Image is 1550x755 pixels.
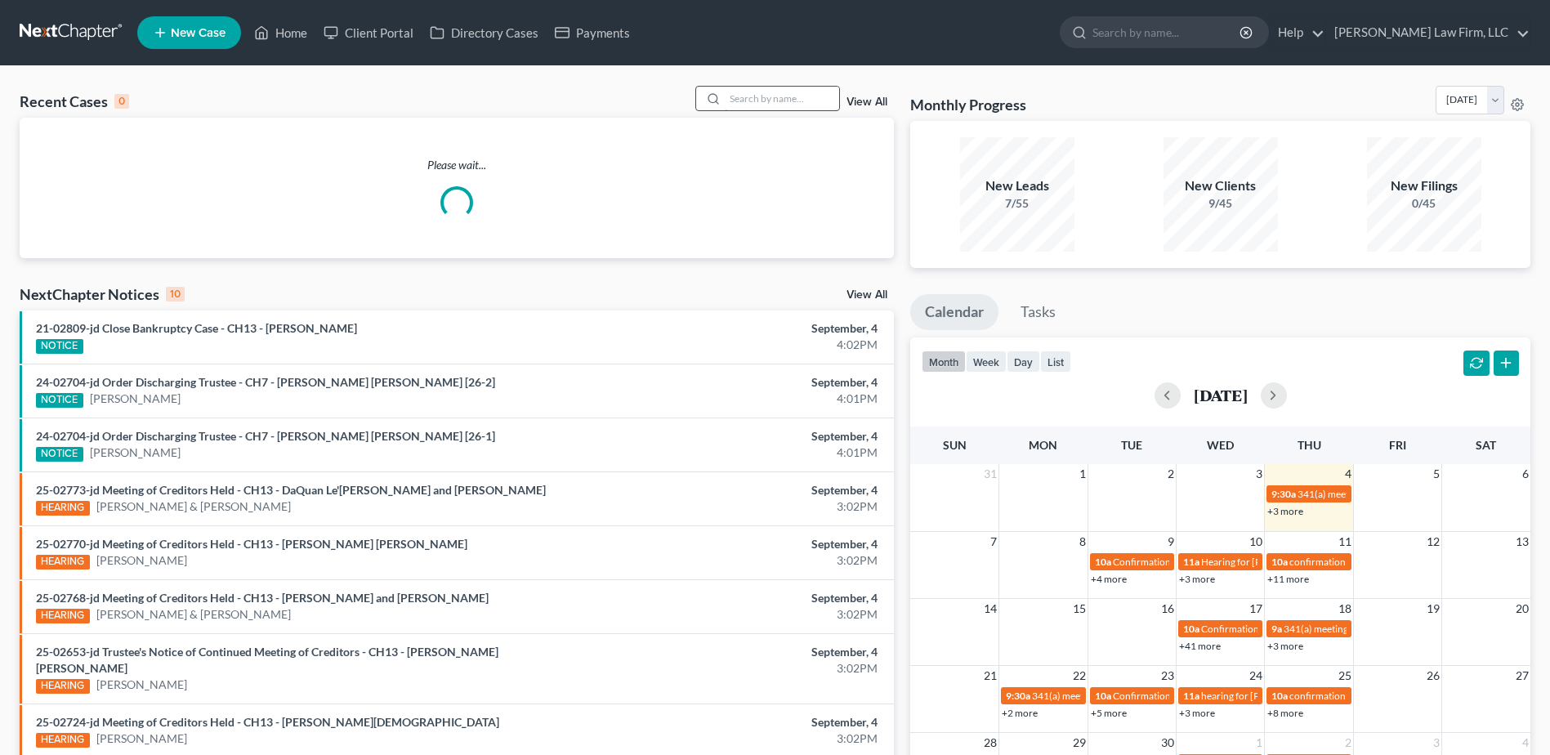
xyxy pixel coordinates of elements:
[1514,532,1530,552] span: 13
[36,733,90,748] div: HEARING
[36,591,489,605] a: 25-02768-jd Meeting of Creditors Held - CH13 - [PERSON_NAME] and [PERSON_NAME]
[966,351,1007,373] button: week
[1006,294,1070,330] a: Tasks
[1514,666,1530,686] span: 27
[1337,599,1353,619] span: 18
[922,351,966,373] button: month
[36,715,499,729] a: 25-02724-jd Meeting of Creditors Held - CH13 - [PERSON_NAME][DEMOGRAPHIC_DATA]
[1284,623,1441,635] span: 341(a) meeting for [PERSON_NAME]
[982,599,998,619] span: 14
[422,18,547,47] a: Directory Cases
[36,429,495,443] a: 24-02704-jd Order Discharging Trustee - CH7 - [PERSON_NAME] [PERSON_NAME] [26-1]
[1002,707,1038,719] a: +2 more
[982,733,998,753] span: 28
[1267,505,1303,517] a: +3 more
[1095,556,1111,568] span: 10a
[315,18,422,47] a: Client Portal
[1432,733,1441,753] span: 3
[608,660,878,677] div: 3:02PM
[36,645,498,675] a: 25-02653-jd Trustee's Notice of Continued Meeting of Creditors - CH13 - [PERSON_NAME] [PERSON_NAME]
[1166,532,1176,552] span: 9
[608,552,878,569] div: 3:02PM
[1194,386,1248,404] h2: [DATE]
[1201,623,1388,635] span: Confirmation Hearing for [PERSON_NAME]
[1271,488,1296,500] span: 9:30a
[1267,707,1303,719] a: +8 more
[96,730,187,747] a: [PERSON_NAME]
[608,337,878,353] div: 4:02PM
[20,157,894,173] p: Please wait...
[166,287,185,302] div: 10
[1271,690,1288,702] span: 10a
[1113,556,1298,568] span: Confirmation hearing for [PERSON_NAME]
[1071,733,1088,753] span: 29
[1514,599,1530,619] span: 20
[36,375,495,389] a: 24-02704-jd Order Discharging Trustee - CH7 - [PERSON_NAME] [PERSON_NAME] [26-2]
[90,391,181,407] a: [PERSON_NAME]
[1326,18,1530,47] a: [PERSON_NAME] Law Firm, LLC
[608,445,878,461] div: 4:01PM
[1029,438,1057,452] span: Mon
[1298,488,1455,500] span: 341(a) meeting for [PERSON_NAME]
[1095,690,1111,702] span: 10a
[1289,556,1473,568] span: confirmation hearing for [PERSON_NAME]
[96,498,291,515] a: [PERSON_NAME] & [PERSON_NAME]
[1271,623,1282,635] span: 9a
[114,94,129,109] div: 0
[608,498,878,515] div: 3:02PM
[1267,573,1309,585] a: +11 more
[36,483,546,497] a: 25-02773-jd Meeting of Creditors Held - CH13 - DaQuan Le'[PERSON_NAME] and [PERSON_NAME]
[1343,733,1353,753] span: 2
[36,339,83,354] div: NOTICE
[943,438,967,452] span: Sun
[846,96,887,108] a: View All
[1521,733,1530,753] span: 4
[1271,556,1288,568] span: 10a
[1337,532,1353,552] span: 11
[171,27,226,39] span: New Case
[1032,690,1190,702] span: 341(a) meeting for [PERSON_NAME]
[36,393,83,408] div: NOTICE
[1179,707,1215,719] a: +3 more
[1521,464,1530,484] span: 6
[36,447,83,462] div: NOTICE
[1179,640,1221,652] a: +41 more
[96,677,187,693] a: [PERSON_NAME]
[36,609,90,623] div: HEARING
[246,18,315,47] a: Home
[1078,532,1088,552] span: 8
[1071,666,1088,686] span: 22
[725,87,839,110] input: Search by name...
[608,482,878,498] div: September, 4
[1121,438,1142,452] span: Tue
[36,537,467,551] a: 25-02770-jd Meeting of Creditors Held - CH13 - [PERSON_NAME] [PERSON_NAME]
[1201,690,1327,702] span: hearing for [PERSON_NAME]
[1007,351,1040,373] button: day
[1078,464,1088,484] span: 1
[608,391,878,407] div: 4:01PM
[36,501,90,516] div: HEARING
[1092,17,1242,47] input: Search by name...
[960,195,1074,212] div: 7/55
[1159,666,1176,686] span: 23
[1091,707,1127,719] a: +5 more
[1425,599,1441,619] span: 19
[1164,176,1278,195] div: New Clients
[1159,599,1176,619] span: 16
[1166,464,1176,484] span: 2
[608,714,878,730] div: September, 4
[1254,733,1264,753] span: 1
[982,464,998,484] span: 31
[608,730,878,747] div: 3:02PM
[90,445,181,461] a: [PERSON_NAME]
[1425,666,1441,686] span: 26
[608,320,878,337] div: September, 4
[1159,733,1176,753] span: 30
[608,644,878,660] div: September, 4
[846,289,887,301] a: View All
[1389,438,1406,452] span: Fri
[1298,438,1321,452] span: Thu
[20,92,129,111] div: Recent Cases
[1164,195,1278,212] div: 9/45
[36,555,90,570] div: HEARING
